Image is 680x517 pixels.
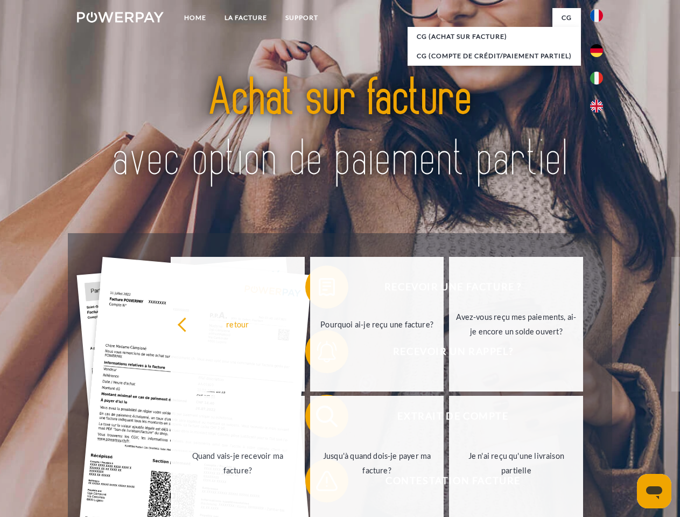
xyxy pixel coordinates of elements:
div: retour [177,317,298,331]
div: Jusqu'à quand dois-je payer ma facture? [317,449,438,478]
a: Home [175,8,215,27]
a: Avez-vous reçu mes paiements, ai-je encore un solde ouvert? [449,257,583,392]
div: Quand vais-je recevoir ma facture? [177,449,298,478]
img: en [590,100,603,113]
iframe: Bouton de lancement de la fenêtre de messagerie [637,474,671,508]
a: CG (Compte de crédit/paiement partiel) [408,46,581,66]
img: title-powerpay_fr.svg [103,52,577,206]
img: fr [590,9,603,22]
img: it [590,72,603,85]
a: LA FACTURE [215,8,276,27]
a: Support [276,8,327,27]
div: Avez-vous reçu mes paiements, ai-je encore un solde ouvert? [455,310,577,339]
div: Pourquoi ai-je reçu une facture? [317,317,438,331]
img: de [590,44,603,57]
a: CG (achat sur facture) [408,27,581,46]
img: logo-powerpay-white.svg [77,12,164,23]
div: Je n'ai reçu qu'une livraison partielle [455,449,577,478]
a: CG [552,8,581,27]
